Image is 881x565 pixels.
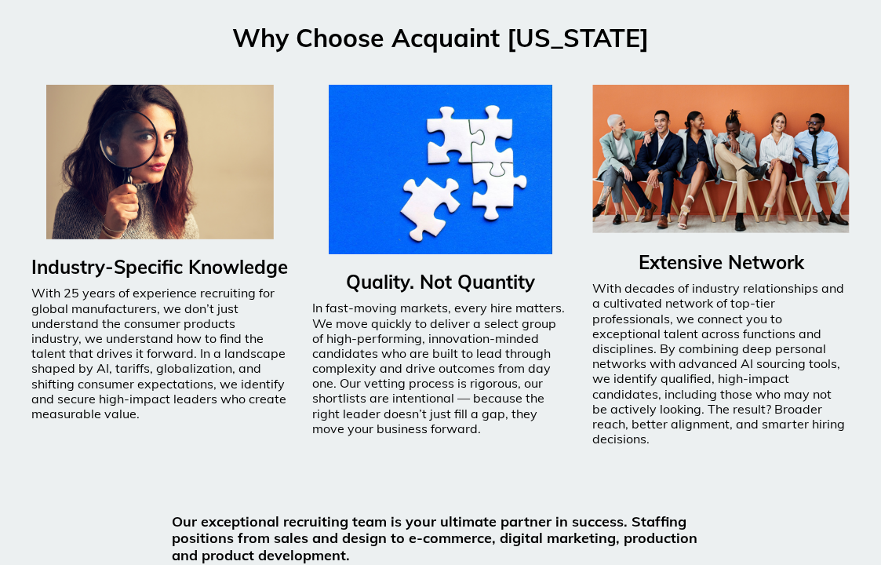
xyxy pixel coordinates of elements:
p: In fast-moving markets, every hire matters. We move quickly to deliver a select group of high-per... [312,301,570,436]
p: With decades of industry relationships and a cultivated network of top-tier professionals, we con... [592,281,850,447]
strong: Quality. Not Quantity [346,270,535,293]
strong: Extensive Network [639,250,804,274]
p: With 25 years of experience recruiting for global manufacturers, we don’t just understand the con... [31,286,289,421]
strong: Why Choose Acquaint [US_STATE] [232,22,649,53]
strong: Industry-Specific Knowledge [31,255,288,279]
